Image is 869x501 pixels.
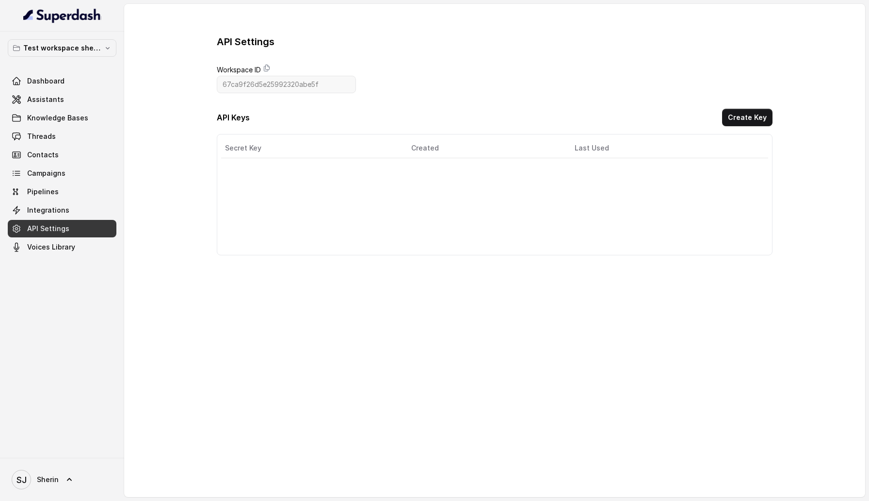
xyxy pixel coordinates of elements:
h3: API Settings [217,35,274,49]
span: Pipelines [27,187,59,197]
span: Campaigns [27,168,65,178]
span: Assistants [27,95,64,104]
span: API Settings [27,224,69,234]
h3: API Keys [217,112,250,123]
a: Sherin [8,466,116,493]
span: Integrations [27,205,69,215]
a: Assistants [8,91,116,108]
span: Dashboard [27,76,64,86]
button: Create Key [722,109,772,126]
a: Voices Library [8,238,116,256]
span: Sherin [37,475,59,484]
th: Last Used [567,138,756,158]
p: Test workspace sherin - limits of workspace naming [23,42,101,54]
a: API Settings [8,220,116,237]
a: Contacts [8,146,116,164]
a: Knowledge Bases [8,109,116,127]
span: Threads [27,132,56,141]
img: light.svg [23,8,101,23]
a: Dashboard [8,72,116,90]
a: Pipelines [8,183,116,200]
th: Created [403,138,567,158]
span: Knowledge Bases [27,113,88,123]
a: Integrations [8,201,116,219]
a: Campaigns [8,165,116,182]
button: Test workspace sherin - limits of workspace naming [8,39,116,57]
a: Threads [8,128,116,145]
text: SJ [16,475,27,485]
span: Voices Library [27,242,75,252]
th: Secret Key [221,138,403,158]
label: Workspace ID [217,64,261,76]
span: Contacts [27,150,59,160]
